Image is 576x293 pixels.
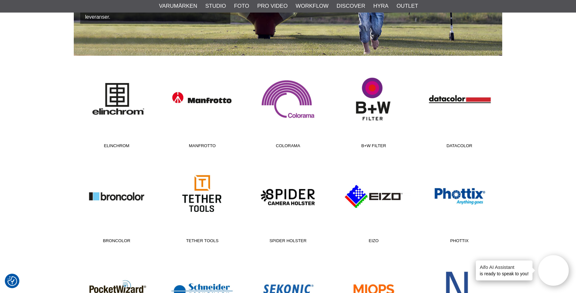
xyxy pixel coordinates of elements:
a: Foto [234,2,249,10]
span: Phottix [417,238,502,246]
a: Hyra [373,2,389,10]
button: Samtyckesinställningar [7,275,17,287]
a: Elinchrom [74,64,159,151]
a: Tether Tools [159,159,245,246]
a: B+W Filter [331,64,417,151]
a: Discover [337,2,365,10]
a: Colorama [245,64,331,151]
div: is ready to speak to you! [476,260,533,280]
span: Colorama [245,143,331,151]
span: Broncolor [74,238,159,246]
span: Manfrotto [159,143,245,151]
a: EIZO [331,159,417,246]
a: Spider Holster [245,159,331,246]
span: EIZO [331,238,417,246]
a: Varumärken [159,2,197,10]
img: Revisit consent button [7,276,17,286]
a: Workflow [296,2,329,10]
span: Tether Tools [159,238,245,246]
h4: Aifo AI Assistant [480,264,529,270]
span: Datacolor [417,143,502,151]
a: Studio [205,2,226,10]
span: B+W Filter [331,143,417,151]
a: Datacolor [417,64,502,151]
a: Manfrotto [159,64,245,151]
a: Outlet [397,2,418,10]
span: Spider Holster [245,238,331,246]
span: Elinchrom [74,143,159,151]
a: Pro Video [257,2,287,10]
a: Broncolor [74,159,159,246]
a: Phottix [417,159,502,246]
